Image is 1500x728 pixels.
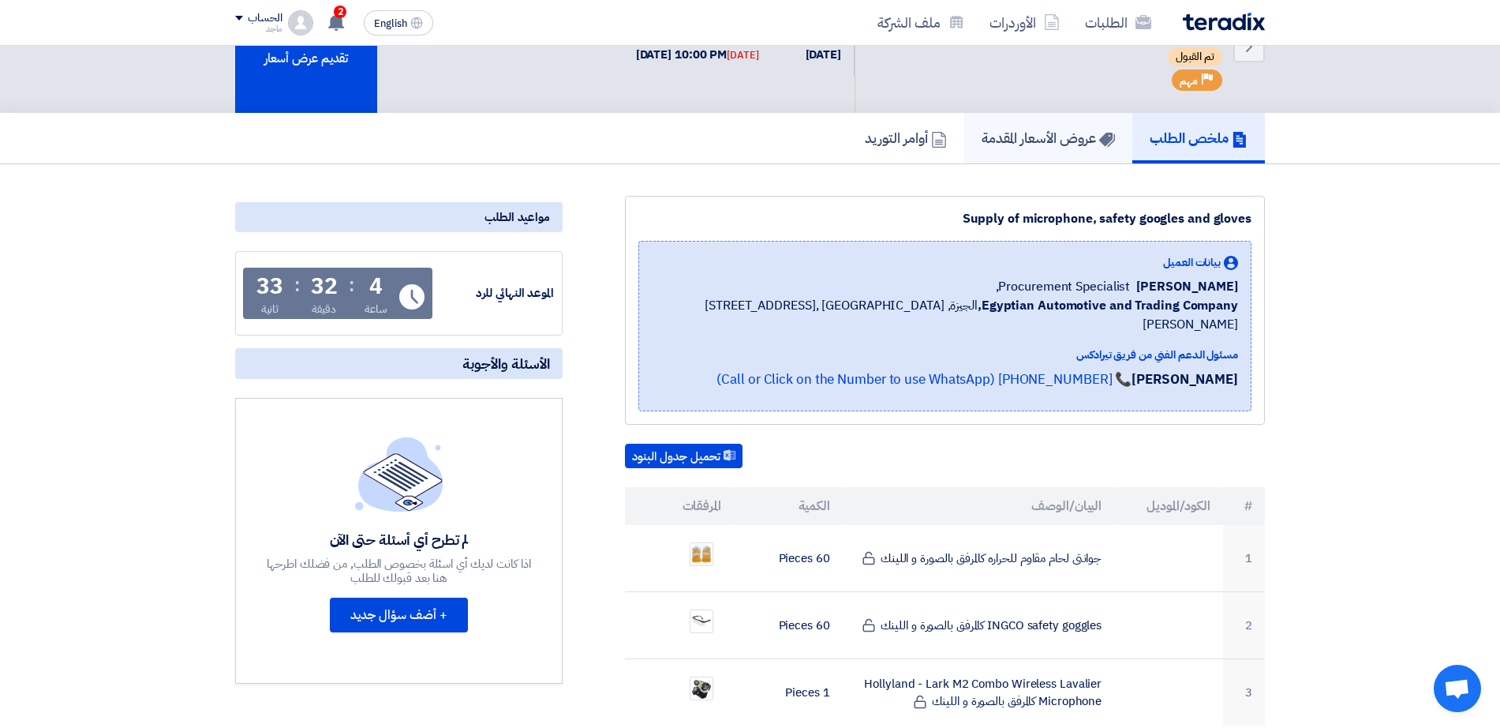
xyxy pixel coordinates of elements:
div: مواعيد الطلب [235,202,563,232]
button: English [364,10,433,36]
span: الجيزة, [GEOGRAPHIC_DATA] ,[STREET_ADDRESS][PERSON_NAME] [652,296,1238,334]
span: بيانات العميل [1163,254,1221,271]
td: 60 Pieces [734,592,843,659]
th: المرفقات [625,487,734,525]
div: ماجد [235,24,282,33]
td: 1 Pieces [734,659,843,726]
a: 📞 [PHONE_NUMBER] (Call or Click on the Number to use WhatsApp) [716,370,1132,389]
h5: أوامر التوريد [865,129,947,147]
td: 60 Pieces [734,525,843,592]
div: ساعة [365,301,387,317]
div: [DATE] [784,46,841,64]
div: : [294,271,300,299]
div: مسئول الدعم الفني من فريق تيرادكس [652,347,1238,363]
td: 1 [1223,525,1265,592]
div: الموعد النهائي للرد [436,284,554,302]
img: Teradix logo [1183,13,1265,31]
td: جوانتى لحام مقاوم للحراره كالمرفق بالصورة و اللينك [843,525,1115,592]
img: ____1757680647199.png [690,542,713,567]
span: تم القبول [1168,47,1222,66]
img: INGCO_safety_goggles_1757680878899.png [690,612,713,631]
img: empty_state_list.svg [355,437,443,511]
img: profile_test.png [288,10,313,36]
span: Procurement Specialist, [996,277,1131,296]
span: 2 [334,6,346,18]
strong: [PERSON_NAME] [1132,370,1238,389]
div: 33 [256,276,283,298]
div: 32 [311,276,338,298]
span: English [374,18,407,29]
th: الكمية [734,487,843,525]
div: دقيقة [312,301,336,317]
div: [DATE] [727,47,758,63]
a: الطلبات [1072,4,1164,41]
span: [PERSON_NAME] [1136,277,1238,296]
td: Hollyland - Lark M2 Combo Wireless Lavalier Microphone كالمرفق بالصورة و اللينك [843,659,1115,726]
div: ثانية [261,301,279,317]
a: ملف الشركة [865,4,977,41]
th: البيان/الوصف [843,487,1115,525]
a: ملخص الطلب [1132,113,1265,163]
a: أوامر التوريد [847,113,964,163]
div: : [349,271,354,299]
div: اذا كانت لديك أي اسئلة بخصوص الطلب, من فضلك اطرحها هنا بعد قبولك للطلب [265,557,533,585]
h5: ملخص الطلب [1150,129,1248,147]
b: Egyptian Automotive and Trading Company, [978,296,1238,315]
button: تحميل جدول البنود [625,444,743,469]
button: + أضف سؤال جديد [330,598,468,632]
span: الأسئلة والأجوبة [462,355,550,373]
td: 3 [1223,659,1265,726]
div: لم تطرح أي أسئلة حتى الآن [265,531,533,549]
td: 2 [1223,592,1265,659]
div: [DATE] 10:00 PM [636,46,759,64]
span: مهم [1180,73,1198,88]
a: الأوردرات [977,4,1072,41]
a: عروض الأسعار المقدمة [964,113,1132,163]
div: Supply of microphone, safety googles and gloves [638,209,1251,228]
div: Open chat [1434,665,1481,712]
th: # [1223,487,1265,525]
div: الحساب [248,12,282,25]
td: INGCO safety goggles كالمرفق بالصورة و اللينك [843,592,1115,659]
div: 4 [369,276,383,298]
h5: عروض الأسعار المقدمة [982,129,1115,147]
th: الكود/الموديل [1114,487,1223,525]
img: Hollyland_mic_1757681127886.png [690,677,713,700]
